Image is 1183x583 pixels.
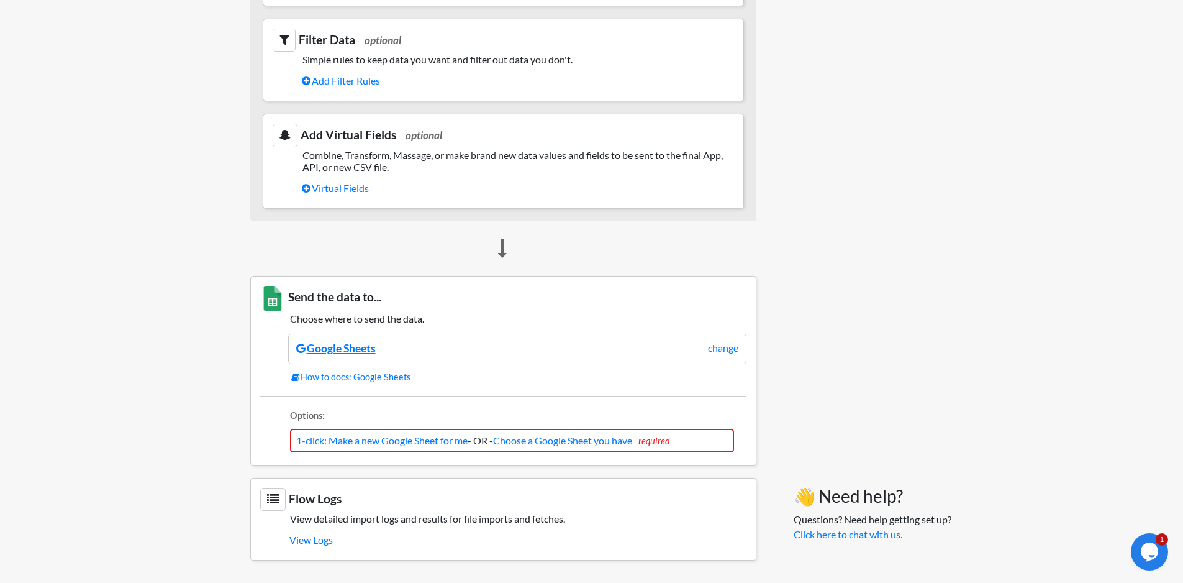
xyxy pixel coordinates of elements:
span: optional [406,129,442,142]
a: Add Filter Rules [302,70,734,91]
a: Virtual Fields [302,178,734,199]
h5: Choose where to send the data. [260,313,746,324]
a: Choose a Google Sheet you have [493,434,632,446]
a: change [708,341,738,356]
h3: Flow Logs [260,488,746,511]
li: - OR - [290,429,734,452]
a: Google Sheets [296,342,376,355]
li: Options: [290,409,734,426]
h3: 👋 Need help? [794,486,951,507]
h3: Add Virtual Fields [273,124,734,147]
iframe: chat widget [1131,533,1171,571]
h5: Simple rules to keep data you want and filter out data you don't. [273,53,734,65]
img: Google Sheets [260,286,285,311]
a: Click here to chat with us. [794,528,902,540]
p: Questions? Need help getting set up? [794,512,951,542]
h5: View detailed import logs and results for file imports and fetches. [260,513,746,525]
a: 1-click: Make a new Google Sheet for me [296,434,468,446]
a: How to docs: Google Sheets [291,370,746,384]
span: required [638,436,670,446]
h3: Send the data to... [260,286,746,311]
h5: Combine, Transform, Massage, or make brand new data values and fields to be sent to the final App... [273,149,734,173]
span: optional [365,34,401,47]
a: View Logs [289,530,746,551]
h3: Filter Data [273,29,734,52]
